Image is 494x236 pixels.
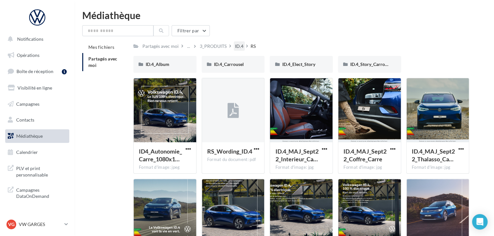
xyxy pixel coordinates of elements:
span: Calendrier [16,149,38,155]
div: Format d'image: jpg [412,165,464,170]
div: Domaine [34,38,50,42]
a: PLV et print personnalisable [4,161,71,180]
span: Partagés avec moi [88,56,118,68]
span: ID.4_MAJ_Sept22_Coffre_Carre [343,148,387,163]
a: Contacts [4,113,71,127]
span: PLV et print personnalisable [16,164,67,178]
p: VW GARGES [19,221,62,228]
span: Contacts [16,117,34,123]
div: Mots-clés [82,38,98,42]
span: ID.4_Elect_Story [282,61,315,67]
div: Domaine: [DOMAIN_NAME] [17,17,73,22]
a: Boîte de réception1 [4,64,71,78]
div: ID.4 [235,43,243,49]
span: ID.4_Album [146,61,169,67]
span: Campagnes DataOnDemand [16,186,67,199]
span: ID.4_MAJ_Sept22_Interieur_Carre [275,148,318,163]
span: VG [8,221,15,228]
div: ... [186,42,191,51]
span: Notifications [17,36,43,42]
div: 3_PRODUITS [200,43,227,49]
button: Filtrer par [172,25,210,36]
button: Notifications [4,32,68,46]
span: Campagnes [16,101,39,106]
span: Médiathèque [16,133,43,139]
div: Format d'image: jpeg [139,165,191,170]
span: ID4_Autonomie_Carre_1080x1080 [139,148,182,163]
img: tab_keywords_by_traffic_grey.svg [74,38,80,43]
span: Visibilité en ligne [17,85,52,91]
a: VG VW GARGES [5,218,69,231]
div: Format d'image: jpg [275,165,327,170]
img: logo_orange.svg [10,10,16,16]
div: Format d'image: jpg [343,165,396,170]
span: Boîte de réception [17,69,53,74]
img: website_grey.svg [10,17,16,22]
span: Opérations [17,52,39,58]
img: tab_domain_overview_orange.svg [27,38,32,43]
div: Médiathèque [82,10,486,20]
span: Mes fichiers [88,44,114,50]
a: Campagnes [4,97,71,111]
a: Visibilité en ligne [4,81,71,95]
div: RS [251,43,256,49]
div: Partagés avec moi [142,43,179,49]
span: RS_Wording_ID.4 [207,148,252,155]
span: ID.4_MAJ_Sept22_Thalasso_Carre [412,148,455,163]
span: ID.4_Carrousel [214,61,244,67]
div: v 4.0.25 [18,10,32,16]
span: ID.4_Story_Carrousel [350,61,393,67]
a: Médiathèque [4,129,71,143]
a: Calendrier [4,145,71,159]
div: 1 [62,69,67,74]
a: Opérations [4,48,71,62]
div: Open Intercom Messenger [472,214,488,230]
a: Campagnes DataOnDemand [4,183,71,202]
div: Format du document: pdf [207,157,259,163]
